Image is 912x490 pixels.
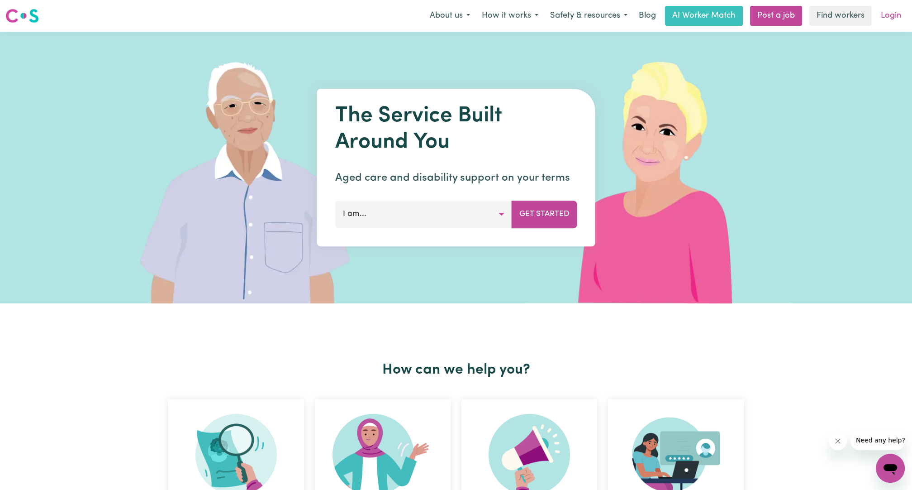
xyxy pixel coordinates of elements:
[875,6,907,26] a: Login
[512,201,577,228] button: Get Started
[544,6,633,25] button: Safety & resources
[335,170,577,186] p: Aged care and disability support on your terms
[633,6,661,26] a: Blog
[750,6,802,26] a: Post a job
[5,8,39,24] img: Careseekers logo
[876,454,905,483] iframe: Button to launch messaging window
[665,6,743,26] a: AI Worker Match
[335,201,512,228] button: I am...
[850,430,905,450] iframe: Message from company
[809,6,872,26] a: Find workers
[5,5,39,26] a: Careseekers logo
[829,432,847,450] iframe: Close message
[163,361,749,379] h2: How can we help you?
[5,6,55,14] span: Need any help?
[424,6,476,25] button: About us
[335,103,577,155] h1: The Service Built Around You
[476,6,544,25] button: How it works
